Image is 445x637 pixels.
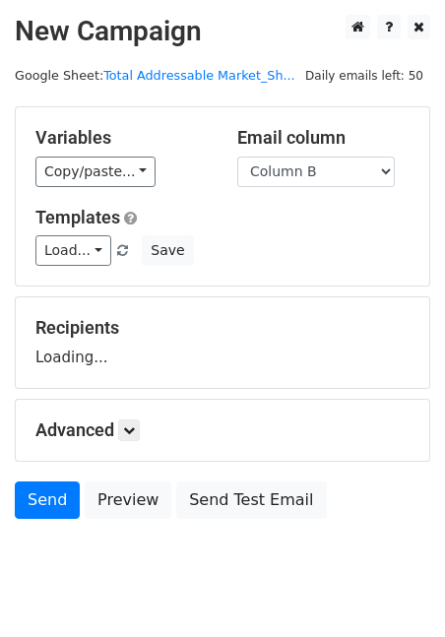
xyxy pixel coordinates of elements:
[15,15,430,48] h2: New Campaign
[35,419,410,441] h5: Advanced
[237,127,410,149] h5: Email column
[35,317,410,339] h5: Recipients
[35,317,410,368] div: Loading...
[103,68,295,83] a: Total Addressable Market_Sh...
[142,235,193,266] button: Save
[176,481,326,519] a: Send Test Email
[298,65,430,87] span: Daily emails left: 50
[298,68,430,83] a: Daily emails left: 50
[35,127,208,149] h5: Variables
[15,68,295,83] small: Google Sheet:
[85,481,171,519] a: Preview
[35,207,120,227] a: Templates
[35,235,111,266] a: Load...
[35,157,156,187] a: Copy/paste...
[15,481,80,519] a: Send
